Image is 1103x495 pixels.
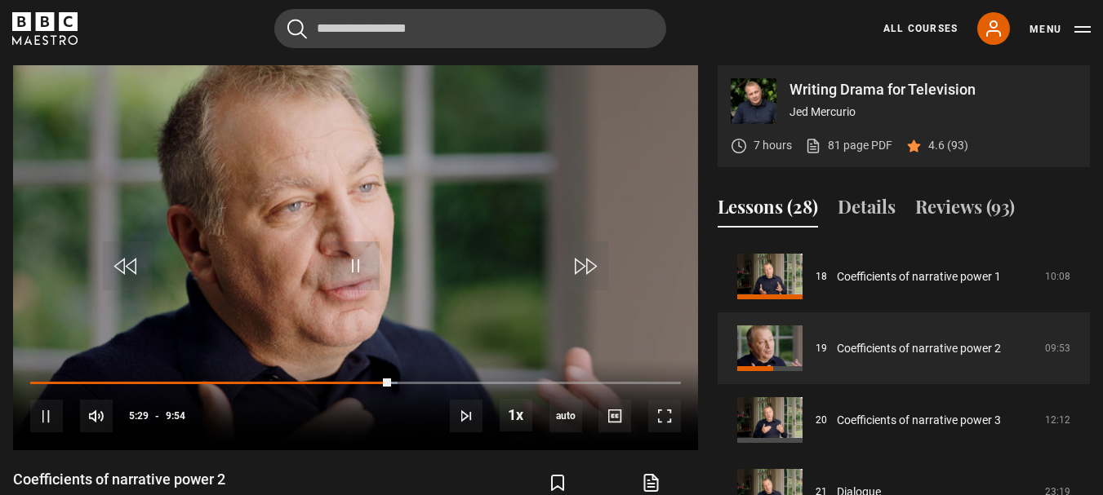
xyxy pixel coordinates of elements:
[718,193,818,228] button: Lessons (28)
[155,410,159,422] span: -
[13,65,698,450] video-js: Video Player
[837,268,1001,285] a: Coefficients of narrative power 1
[805,137,892,154] a: 81 page PDF
[789,104,1077,121] p: Jed Mercurio
[648,400,681,432] button: Fullscreen
[1030,21,1091,38] button: Toggle navigation
[549,400,582,432] span: auto
[754,137,792,154] p: 7 hours
[30,400,63,432] button: Pause
[789,82,1077,97] p: Writing Drama for Television
[450,400,483,432] button: Next Lesson
[287,19,307,39] button: Submit the search query
[129,401,149,431] span: 5:29
[549,400,582,432] div: Current quality: 360p
[274,9,666,48] input: Search
[80,400,113,432] button: Mute
[838,193,896,228] button: Details
[928,137,968,154] p: 4.6 (93)
[598,400,631,432] button: Captions
[837,412,1001,429] a: Coefficients of narrative power 3
[13,470,225,489] h1: Coefficients of narrative power 2
[30,382,681,385] div: Progress Bar
[12,12,78,45] svg: BBC Maestro
[915,193,1015,228] button: Reviews (93)
[500,399,532,431] button: Playback Rate
[837,340,1001,357] a: Coefficients of narrative power 2
[166,401,185,431] span: 9:54
[883,21,958,36] a: All Courses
